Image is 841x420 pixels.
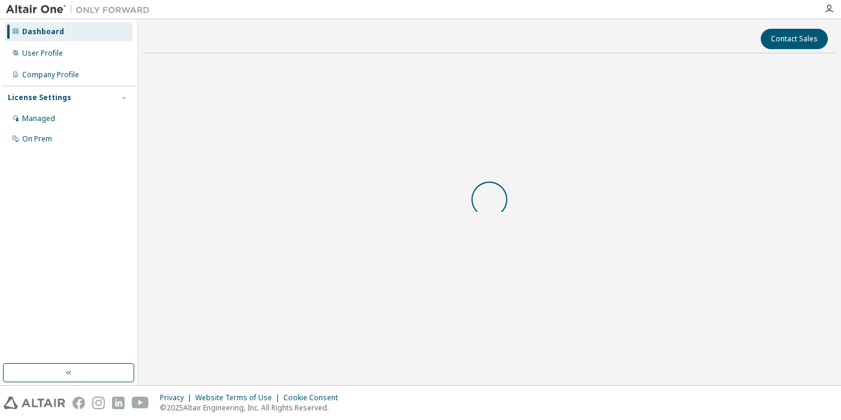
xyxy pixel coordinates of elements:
[283,393,345,403] div: Cookie Consent
[132,397,149,409] img: youtube.svg
[22,134,52,144] div: On Prem
[8,93,71,102] div: License Settings
[22,70,79,80] div: Company Profile
[4,397,65,409] img: altair_logo.svg
[160,393,195,403] div: Privacy
[160,403,345,413] p: © 2025 Altair Engineering, Inc. All Rights Reserved.
[6,4,156,16] img: Altair One
[761,29,828,49] button: Contact Sales
[195,393,283,403] div: Website Terms of Use
[72,397,85,409] img: facebook.svg
[92,397,105,409] img: instagram.svg
[22,114,55,123] div: Managed
[112,397,125,409] img: linkedin.svg
[22,49,63,58] div: User Profile
[22,27,64,37] div: Dashboard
